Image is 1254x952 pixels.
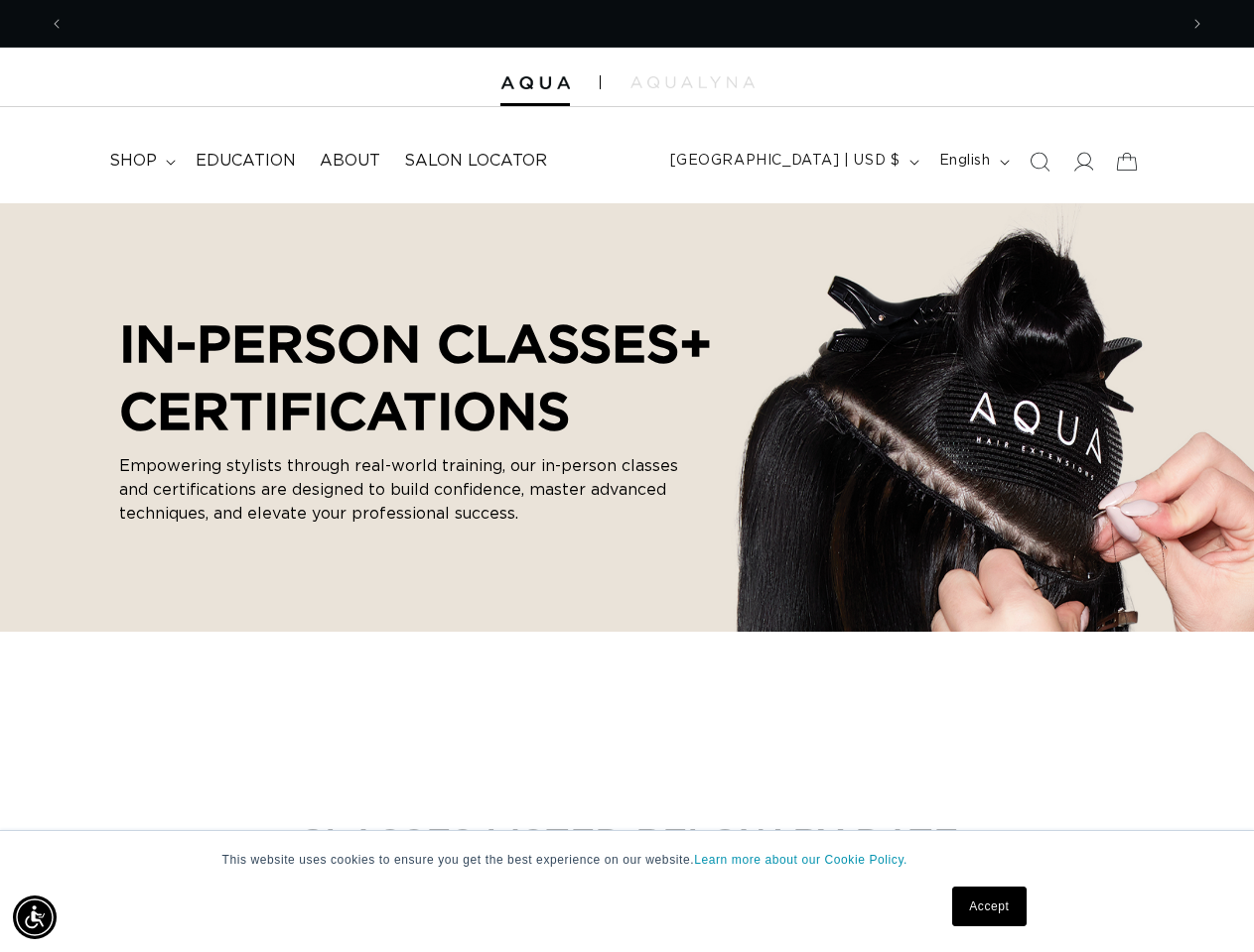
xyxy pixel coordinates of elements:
[670,151,901,172] span: [GEOGRAPHIC_DATA] | USD $
[1176,5,1219,43] button: Next announcement
[487,16,798,29] span: PREMIUM HAIR EXTENSIONS. NO GUESSWORK.
[320,151,380,172] span: About
[109,817,1144,866] h2: CLASSES LISTED BELOW BY DATE
[184,139,308,183] a: Education
[13,895,57,939] div: Accessibility Menu
[658,143,927,180] button: [GEOGRAPHIC_DATA] | USD $
[196,151,296,172] span: Education
[404,151,547,172] span: Salon Locator
[630,76,755,88] img: aqualyna.com
[109,151,157,172] span: shop
[1018,140,1061,183] summary: Search
[308,139,392,183] a: About
[97,139,184,183] summary: shop
[222,851,1033,869] p: This website uses cookies to ensure you get the best experience on our website.
[1155,857,1254,952] iframe: Chat Widget
[939,151,991,172] span: English
[119,454,695,526] p: Empowering stylists through real-world training, our in-person classes and certifications are des...
[392,139,559,183] a: Salon Locator
[952,887,1026,926] a: Accept
[500,76,570,90] img: Aqua Hair Extensions
[694,853,907,867] a: Learn more about our Cookie Policy.
[119,309,794,444] p: IN-PERSON CLASSES+ CERTIFICATIONS
[35,5,78,43] button: Previous announcement
[927,143,1018,180] button: English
